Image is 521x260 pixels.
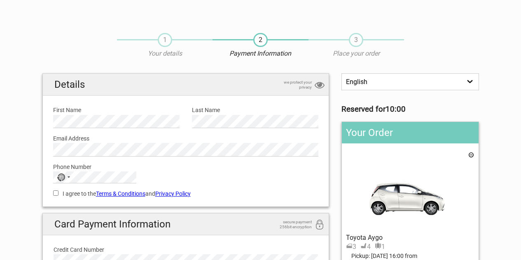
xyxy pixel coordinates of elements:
span: 1 [158,33,172,47]
strong: 10:00 [385,105,406,114]
label: First Name [53,105,180,115]
p: Place your order [308,49,404,58]
span: secure payment 256bit encryption [271,220,312,230]
label: Credit Card Number [54,245,318,254]
p: Your details [117,49,213,58]
button: Selected country [54,172,74,183]
i: privacy protection [315,80,325,91]
h2: Your Order [342,122,478,143]
div: 4 [360,242,371,251]
span: Toyota Aygo [346,234,383,241]
label: Last Name [192,105,318,115]
img: MBMN.png [346,161,474,233]
h3: Reserved for [341,105,479,114]
span: 2 [253,33,268,47]
label: Phone Number [53,162,319,171]
h2: Card Payment Information [43,213,329,235]
p: Payment Information [213,49,308,58]
a: Terms & Conditions [96,190,145,197]
label: I agree to the and [53,189,319,198]
label: Email Address [53,134,319,143]
div: 3 [346,242,356,251]
h2: Details [43,74,329,96]
div: 1 [375,242,385,251]
span: 3 [349,33,363,47]
i: 256bit encryption [315,220,325,231]
a: Privacy Policy [155,190,191,197]
span: we protect your privacy [271,80,312,90]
